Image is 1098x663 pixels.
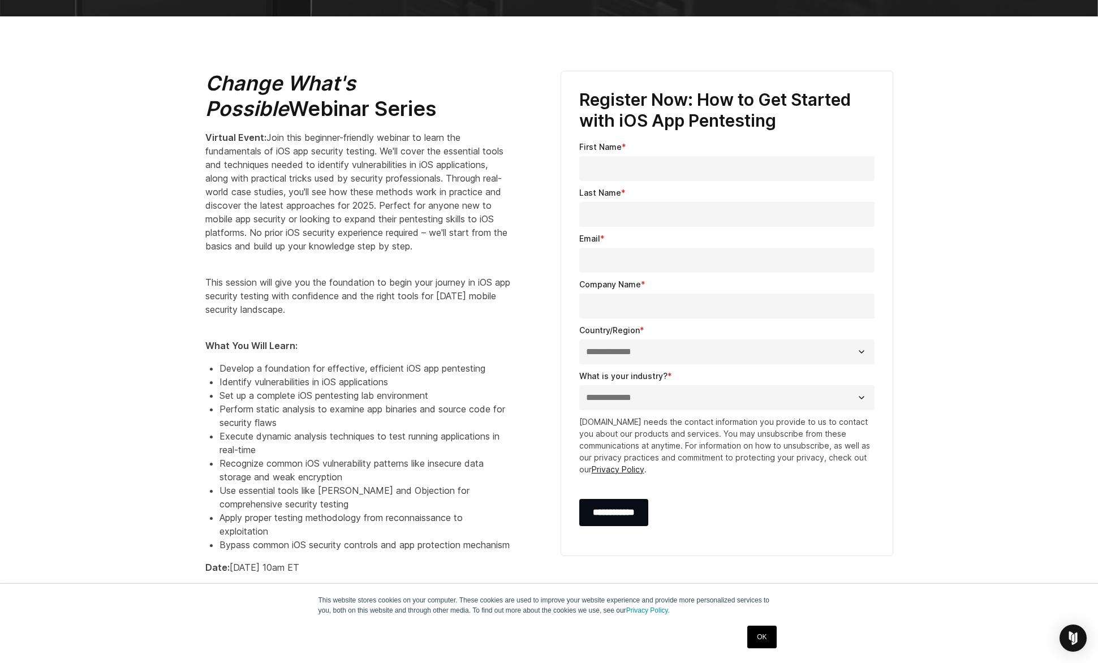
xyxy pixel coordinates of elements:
h3: Register Now: How to Get Started with iOS App Pentesting [579,89,875,132]
li: Set up a complete iOS pentesting lab environment [219,389,511,402]
li: Execute dynamic analysis techniques to test running applications in real-time [219,429,511,457]
h2: Webinar Series [205,71,511,122]
strong: Date: [205,562,230,573]
p: [DOMAIN_NAME] needs the contact information you provide to us to contact you about our products a... [579,416,875,475]
span: First Name [579,142,622,152]
span: Last Name [579,188,621,197]
li: Identify vulnerabilities in iOS applications [219,375,511,389]
strong: Virtual Event: [205,132,266,143]
li: Apply proper testing methodology from reconnaissance to exploitation [219,511,511,538]
li: Recognize common iOS vulnerability patterns like insecure data storage and weak encryption [219,457,511,484]
a: Privacy Policy [592,464,644,474]
p: [DATE] 10am ET [205,561,511,574]
li: Develop a foundation for effective, efficient iOS app pentesting [219,361,511,375]
em: Change What's Possible [205,71,356,121]
span: Country/Region [579,325,640,335]
strong: What You Will Learn: [205,340,298,351]
div: Open Intercom Messenger [1060,625,1087,652]
span: This session will give you the foundation to begin your journey in iOS app security testing with ... [205,277,510,315]
li: Perform static analysis to examine app binaries and source code for security flaws [219,402,511,429]
li: Use essential tools like [PERSON_NAME] and Objection for comprehensive security testing [219,484,511,511]
span: Company Name [579,279,641,289]
span: What is your industry? [579,371,668,381]
a: OK [747,626,776,648]
span: Email [579,234,600,243]
li: Bypass common iOS security controls and app protection mechanism [219,538,511,552]
a: Privacy Policy. [626,606,670,614]
p: This website stores cookies on your computer. These cookies are used to improve your website expe... [318,595,780,615]
span: Join this beginner-friendly webinar to learn the fundamentals of iOS app security testing. We'll ... [205,132,507,252]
